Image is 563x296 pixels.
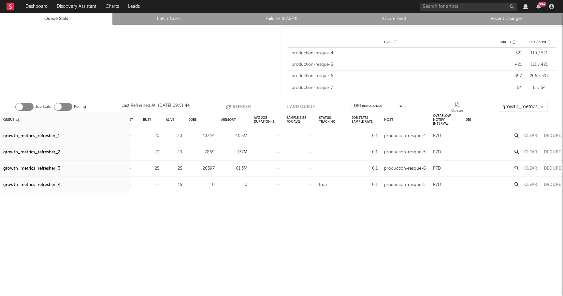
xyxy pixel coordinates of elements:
div: Queue [3,113,20,127]
div: 421 [493,62,522,68]
button: Clear [524,134,537,138]
div: production-resque-5 [384,181,426,189]
a: growth_metrics_refresher_4 [3,181,61,189]
div: Alive [166,113,174,127]
div: DRI [466,113,471,127]
div: 0.1 [352,181,378,189]
span: ( 8 / 8 selected) [362,102,382,110]
div: P7D [433,148,441,156]
button: Dedupe [544,134,561,138]
div: 15 / 54 [525,85,553,91]
div: DRI [354,102,382,110]
div: production-resque-7 [292,85,489,91]
div: 25 [143,165,159,173]
button: Dedupe [544,183,561,187]
div: Overflow Notify Interval [433,113,459,127]
div: 40.5M [221,132,247,140]
div: Memory [221,113,236,127]
div: Host [384,113,393,127]
div: 0.1 [352,165,378,173]
div: production-resque-4 [384,132,426,140]
a: Queue Stats [4,15,109,23]
div: Status Tracking [319,113,345,127]
button: Clear [524,183,537,187]
a: Failure Feed [341,15,447,23]
div: production-resque-6 [292,73,489,79]
div: Jobs [189,113,197,127]
div: 0 [189,181,215,189]
div: 110 / 521 [525,50,553,57]
a: growth_metrics_refresher_3 [3,165,60,173]
a: Failures (87,574) [229,15,334,23]
span: Target [499,40,512,44]
button: Clear [524,150,537,154]
div: 25 [166,165,182,173]
div: 0.1 [352,132,378,140]
input: Search... [499,102,548,112]
span: Busy / Alive [527,40,547,44]
div: P7D [433,132,441,140]
div: 111 / 421 [525,62,553,68]
div: 20 [166,148,182,156]
div: 15 [166,181,182,189]
div: production-resque-5 [384,148,426,156]
div: 521 [493,50,522,57]
div: 20 [166,132,182,140]
div: true [319,181,327,189]
div: 20 [143,148,159,156]
a: growth_metrics_refresher_1 [3,132,60,140]
div: 20 [143,132,159,140]
div: Last Refreshed At: [DATE] 09:51:44 [122,102,190,112]
label: Polling [74,103,86,111]
div: production-resque-5 [292,62,489,68]
div: 0.1 [352,148,378,156]
input: Search for artists [420,3,517,11]
div: 137M [221,148,247,156]
label: Job Stats [35,103,51,111]
button: 99+ [536,4,541,9]
a: Batch Tasks [116,15,222,23]
div: Job Stats Sample Rate [352,113,378,127]
div: 397 [493,73,522,79]
div: production-resque-6 [384,165,426,173]
div: 0 [221,181,247,189]
button: Dedupe [544,150,561,154]
button: Clear [524,166,537,171]
button: + Add Queue [286,102,315,112]
div: Busy [143,113,151,127]
div: 7869 [189,148,215,156]
button: Dedupe [544,166,561,171]
div: P7D [433,165,441,173]
button: Refresh [225,102,251,112]
div: production-resque-4 [292,50,489,57]
div: Queue [451,107,463,115]
div: Avg Job Duration (s) [254,113,280,127]
a: Recent Changes [454,15,559,23]
div: 99 + [538,2,546,7]
div: P7D [433,181,441,189]
div: 54 [493,85,522,91]
div: Sample Size For Avg [286,113,312,127]
span: Host [384,40,393,44]
a: growth_metrics_refresher_2 [3,148,60,156]
div: 26397 [189,165,215,173]
div: 61.3M [221,165,247,173]
div: Queue [451,102,463,114]
div: 13344 [189,132,215,140]
div: 206 / 397 [525,73,553,79]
